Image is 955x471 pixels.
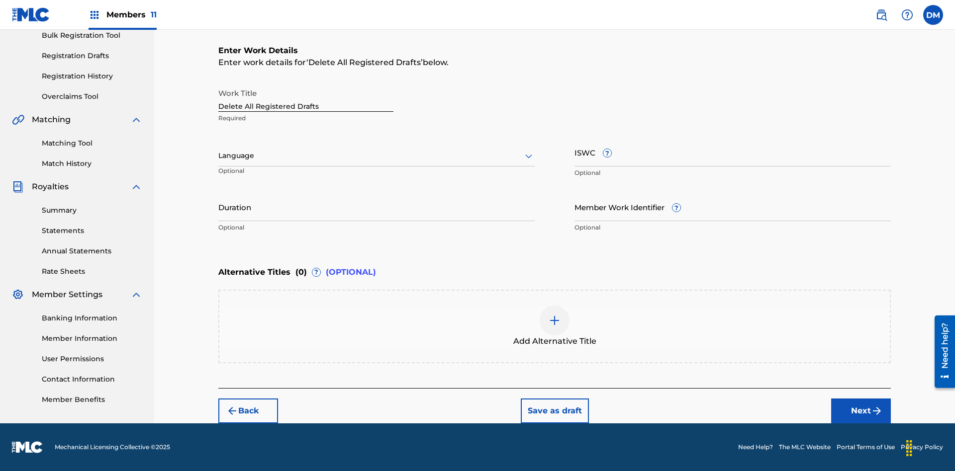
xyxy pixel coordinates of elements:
img: add [549,314,561,326]
img: expand [130,289,142,301]
a: Annual Statements [42,246,142,256]
span: 11 [151,10,157,19]
div: Drag [901,433,917,463]
p: Optional [218,223,535,232]
a: Registration History [42,71,142,81]
a: Rate Sheets [42,266,142,277]
span: Mechanical Licensing Collective © 2025 [55,443,170,452]
a: Statements [42,226,142,236]
span: Add Alternative Title [513,335,596,347]
span: Alternative Titles [218,266,290,278]
span: below. [423,58,449,67]
a: Registration Drafts [42,51,142,61]
a: Privacy Policy [901,443,943,452]
a: User Permissions [42,354,142,364]
span: Member Settings [32,289,102,301]
span: (OPTIONAL) [326,266,376,278]
span: Royalties [32,181,69,193]
img: expand [130,114,142,126]
p: Optional [218,166,314,183]
iframe: Resource Center [927,312,955,393]
span: Matching [32,114,71,126]
a: Overclaims Tool [42,91,142,102]
button: Next [831,398,891,423]
img: f7272a7cc735f4ea7f67.svg [871,405,883,417]
span: ? [603,149,611,157]
a: Member Benefits [42,394,142,405]
span: Enter work details for [218,58,306,67]
button: Back [218,398,278,423]
img: Top Rightsholders [89,9,100,21]
img: logo [12,441,43,453]
p: Optional [574,223,891,232]
a: Summary [42,205,142,216]
p: Required [218,114,393,123]
a: Contact Information [42,374,142,385]
img: 7ee5dd4eb1f8a8e3ef2f.svg [226,405,238,417]
div: User Menu [923,5,943,25]
iframe: Chat Widget [905,423,955,471]
span: Members [106,9,157,20]
span: ? [312,268,320,276]
a: Match History [42,158,142,169]
a: Bulk Registration Tool [42,30,142,41]
a: Need Help? [738,443,773,452]
div: Help [897,5,917,25]
img: Royalties [12,181,24,193]
span: ? [672,204,680,212]
img: help [901,9,913,21]
img: Matching [12,114,24,126]
button: Save as draft [521,398,589,423]
a: Banking Information [42,313,142,323]
img: expand [130,181,142,193]
a: Portal Terms of Use [837,443,895,452]
a: Matching Tool [42,138,142,149]
img: MLC Logo [12,7,50,22]
img: Member Settings [12,289,24,301]
a: Public Search [871,5,891,25]
a: The MLC Website [779,443,831,452]
p: Optional [574,168,891,177]
img: search [875,9,887,21]
span: Delete All Registered Drafts [306,58,423,67]
span: ( 0 ) [295,266,307,278]
h6: Enter Work Details [218,45,891,57]
a: Member Information [42,333,142,344]
span: Delete All Registered Drafts [308,58,421,67]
